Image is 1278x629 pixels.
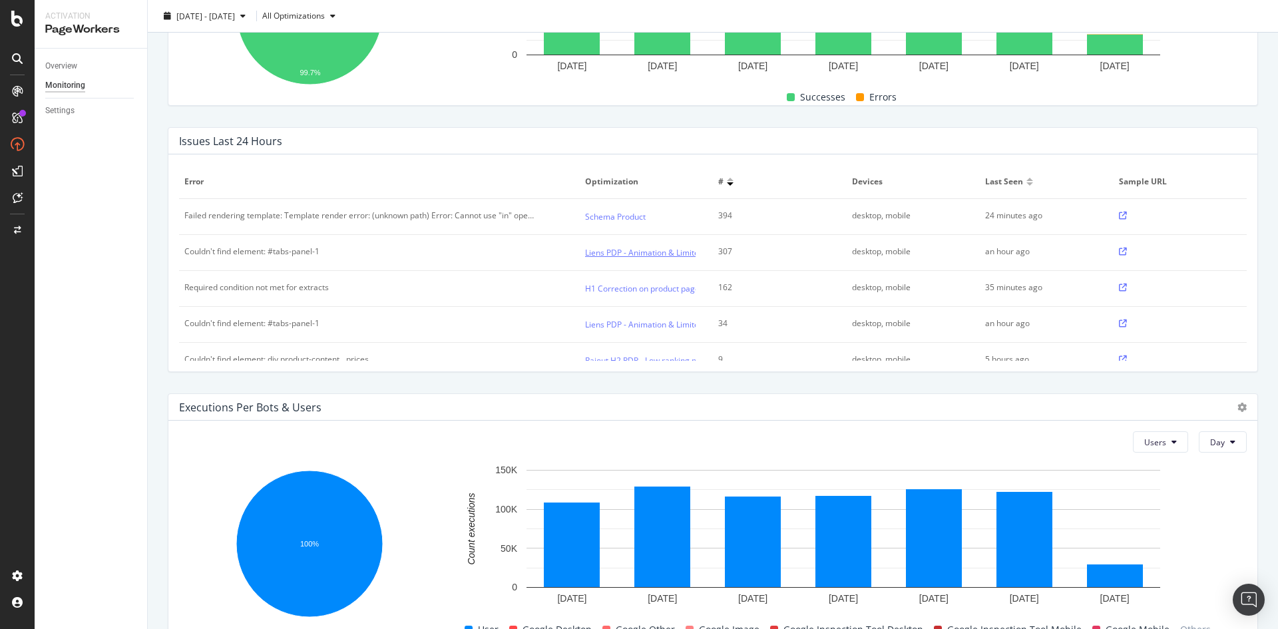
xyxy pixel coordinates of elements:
text: [DATE] [1010,593,1039,604]
text: [DATE] [738,61,767,71]
div: Activation [45,11,136,22]
text: 0 [512,50,517,61]
div: Issues Last 24 Hours [179,134,282,148]
svg: A chart. [179,463,439,627]
div: Required condition not met for extracts [184,282,329,294]
span: Error [184,176,571,188]
div: 24 minutes ago [985,210,1096,222]
span: Last seen [985,176,1023,188]
div: 162 [718,282,829,294]
a: Monitoring [45,79,138,93]
text: [DATE] [829,593,858,604]
div: desktop, mobile [852,282,962,294]
text: [DATE] [648,593,677,604]
text: [DATE] [648,61,677,71]
text: [DATE] [1100,61,1130,71]
div: 5 hours ago [985,353,1096,365]
a: Rajout H2 PDP - Low ranking pages [585,353,714,367]
div: 35 minutes ago [985,282,1096,294]
div: 34 [718,317,829,329]
div: 394 [718,210,829,222]
span: Users [1144,437,1166,448]
text: [DATE] [1100,593,1130,604]
div: desktop, mobile [852,317,962,329]
button: [DATE] - [DATE] [158,5,251,27]
text: [DATE] [557,61,586,71]
span: Successes [800,89,845,105]
div: 307 [718,246,829,258]
button: Day [1199,431,1247,453]
div: 9 [718,353,829,365]
div: desktop, mobile [852,353,962,365]
div: Open Intercom Messenger [1233,584,1265,616]
span: Day [1210,437,1225,448]
div: an hour ago [985,246,1096,258]
text: 100% [300,540,319,548]
div: PageWorkers [45,22,136,37]
div: Executions per Bots & Users [179,401,321,414]
div: Monitoring [45,79,85,93]
a: Liens PDP - Animation & Limited Edition - INT [585,317,750,331]
div: Couldn't find element: #tabs-panel-1 [184,317,319,329]
div: Settings [45,104,75,118]
text: [DATE] [1010,61,1039,71]
div: an hour ago [985,317,1096,329]
text: [DATE] [919,61,949,71]
text: [DATE] [829,61,858,71]
div: desktop, mobile [852,210,962,222]
text: [DATE] [919,593,949,604]
a: Overview [45,59,138,73]
button: All Optimizations [262,5,341,27]
div: All Optimizations [262,12,325,20]
text: 50K [501,543,518,554]
a: Liens PDP - Animation & Limited Edition - FR [585,246,746,260]
a: H1 Correction on product pages - Global [585,282,734,296]
span: Errors [869,89,897,105]
div: Overview [45,59,77,73]
svg: A chart. [447,463,1239,610]
text: [DATE] [738,593,767,604]
div: Couldn't find element: #tabs-panel-1 [184,246,319,258]
text: 0 [512,582,517,593]
text: 150K [495,465,517,476]
a: Settings [45,104,138,118]
span: Sample URL [1119,176,1239,188]
div: Failed rendering template: Template render error: (unknown path) Error: Cannot use "in" operator ... [184,210,535,222]
text: 100K [495,504,517,515]
a: Schema Product [585,210,646,224]
text: [DATE] [557,593,586,604]
text: 99.7% [300,69,320,77]
span: Devices [852,176,972,188]
text: Count executions [466,493,477,565]
div: desktop, mobile [852,246,962,258]
span: Optimization [585,176,705,188]
span: # [718,176,724,188]
button: Users [1133,431,1188,453]
span: [DATE] - [DATE] [176,10,235,21]
div: Couldn't find element: div.product-content__prices [184,353,369,365]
